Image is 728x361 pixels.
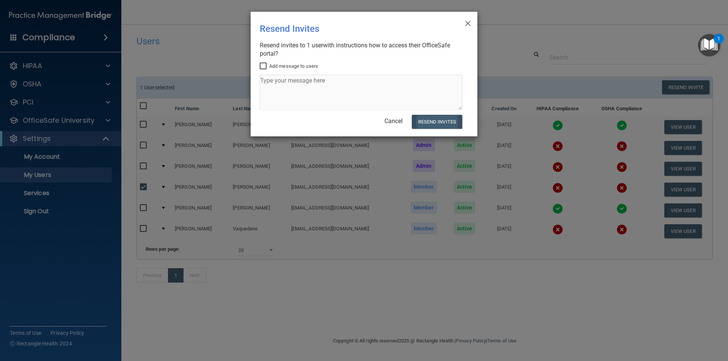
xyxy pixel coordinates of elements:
button: Open Resource Center, 1 new notification [698,34,720,56]
a: Cancel [384,117,403,125]
button: Resend Invites [412,115,462,129]
div: 1 [717,39,720,48]
span: × [464,15,471,30]
iframe: Drift Widget Chat Controller [597,307,719,338]
label: Add message to users [260,62,318,71]
div: Resend invites to 1 user with instructions how to access their OfficeSafe portal? [260,41,462,58]
input: Add message to users [260,63,268,69]
div: Resend Invites [260,18,437,40]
